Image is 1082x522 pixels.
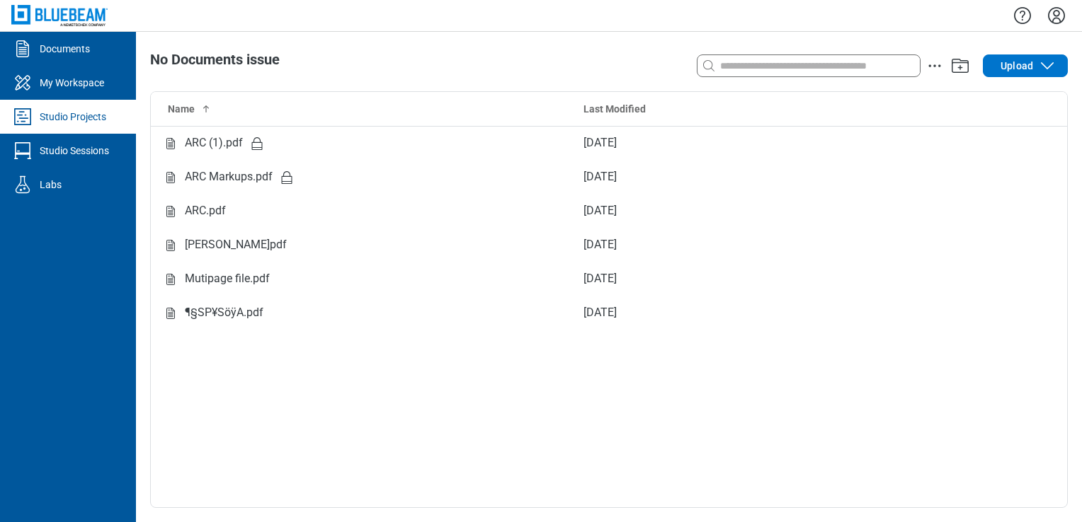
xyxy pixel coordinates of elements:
[185,270,270,288] div: Mutipage file.pdf
[572,194,975,228] td: [DATE]
[40,42,90,56] div: Documents
[185,236,287,254] div: [PERSON_NAME]pdf
[1001,59,1033,73] span: Upload
[926,57,943,74] button: action-menu
[185,134,243,152] div: ARC (1).pdf
[11,37,34,60] svg: Documents
[572,160,975,194] td: [DATE]
[185,202,226,220] div: ARC.pdf
[11,139,34,162] svg: Studio Sessions
[1045,4,1068,28] button: Settings
[40,144,109,158] div: Studio Sessions
[583,102,964,116] div: Last Modified
[11,71,34,94] svg: My Workspace
[185,304,263,322] div: ¶§SP¥SöÿA.pdf
[40,76,104,90] div: My Workspace
[949,54,972,77] button: Add
[983,54,1068,77] button: Upload
[572,126,975,160] td: [DATE]
[572,296,975,330] td: [DATE]
[11,173,34,196] svg: Labs
[40,178,62,192] div: Labs
[185,168,273,186] div: ARC Markups.pdf
[572,262,975,296] td: [DATE]
[11,5,108,25] img: Bluebeam, Inc.
[572,228,975,262] td: [DATE]
[150,51,280,68] span: No Documents issue
[11,105,34,128] svg: Studio Projects
[168,102,561,116] div: Name
[151,92,1067,330] table: Studio items table
[40,110,106,124] div: Studio Projects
